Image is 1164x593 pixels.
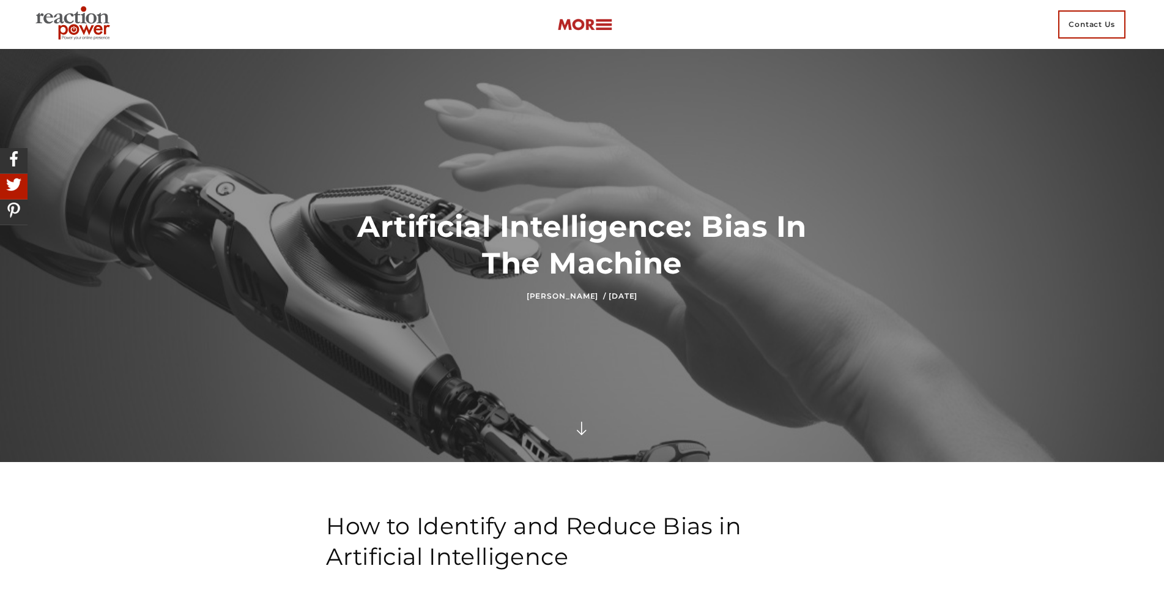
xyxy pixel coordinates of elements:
[326,208,838,282] h1: Artificial Intelligence: Bias In The Machine
[3,200,24,221] img: Share On Pinterest
[1058,10,1125,39] span: Contact Us
[557,18,612,32] img: more-btn.png
[527,291,606,300] a: [PERSON_NAME] /
[326,512,741,571] span: How to Identify and Reduce Bias in Artificial Intelligence
[609,291,637,300] time: [DATE]
[3,174,24,195] img: Share On Twitter
[31,2,119,47] img: Executive Branding | Personal Branding Agency
[3,148,24,170] img: Share On Facebook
